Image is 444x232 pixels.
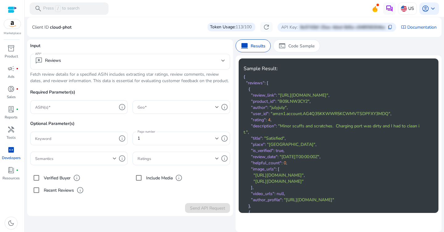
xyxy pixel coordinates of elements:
span: 0 [284,160,286,166]
span: , [250,203,251,209]
span: "review_date" [251,154,277,160]
span: fiber_manual_record [16,88,18,90]
span: "[GEOGRAPHIC_DATA]" [267,142,315,147]
span: 113/100 [236,24,252,30]
p: Marketplace [4,31,21,36]
img: us.svg [401,6,407,12]
span: : [273,148,274,154]
span: true [276,148,283,154]
div: Reviews [35,57,61,64]
span: : [267,105,268,110]
span: "helpful_count" [251,160,282,166]
h4: Sample Result: [244,66,424,72]
p: Results [251,43,265,49]
p: US [408,3,414,14]
span: "[URL][DOMAIN_NAME]" [253,178,304,184]
span: , [270,117,271,123]
span: info [118,155,126,162]
span: search [35,5,42,12]
span: ] [251,185,253,190]
span: null [277,191,284,197]
span: "amzn1.account.AG4Q35KKWWR5KCWMVTSDPFXY3MDQ" [271,111,390,117]
a: Documentation [407,24,437,30]
span: , [315,142,316,147]
span: : [274,191,275,197]
span: info [221,135,228,142]
span: 1 [138,135,140,141]
span: handyman [7,126,15,133]
span: fiber_manual_record [16,169,18,171]
p: Sales [7,94,16,100]
label: Recent Reviews [43,187,74,194]
span: info [221,155,228,162]
span: , [319,154,320,160]
span: , [286,160,287,166]
span: : [276,123,277,129]
span: , [287,105,288,110]
p: Fetch review details for a specified ASIN includes extracting star ratings, review comments, revi... [30,71,230,84]
span: { [249,209,250,215]
span: "Satisfied" [264,135,285,141]
p: Code Sample [288,43,315,49]
span: "[URL][DOMAIN_NAME]" [278,92,328,98]
span: "[DATE]T00:00:00Z" [280,154,319,160]
p: Resources [2,175,20,181]
span: terminal [278,42,286,50]
span: 4 [268,117,270,123]
span: "image_urls" [251,166,276,172]
span: , [328,92,329,98]
span: import_contacts [401,25,406,30]
span: : [262,135,263,141]
span: refresh [263,23,270,31]
label: Verified Buyer [43,175,71,181]
p: Reports [5,114,18,120]
p: Ads [8,74,14,79]
span: "is_verified" [251,148,273,154]
span: , [253,185,253,190]
span: { [249,86,250,92]
span: / [55,5,61,12]
span: info [118,103,126,111]
span: lab_profile [7,106,15,113]
span: "place" [251,142,265,147]
span: "review_link" [251,92,276,98]
p: Optional Parameter(s) [30,120,230,132]
span: , [304,172,305,178]
span: donut_small [7,85,15,93]
p: Client ID [32,24,49,30]
span: "Minor scuffs and scratches. Charging port was dirty and I had to clean it." [244,123,419,135]
p: Required Parameter(s) [30,89,230,100]
span: "[URL][DOMAIN_NAME]" [253,172,304,178]
span: "video_urls" [251,191,274,197]
span: : [265,142,266,147]
p: Input [30,42,230,54]
label: Include Media [145,175,173,181]
span: info [76,186,84,194]
span: "author_profile" [251,197,282,203]
span: : [269,111,269,117]
p: Press to search [43,5,80,12]
span: : [276,92,277,98]
span: keyboard_arrow_down [429,5,437,12]
span: reviews [35,57,43,64]
span: : [282,197,283,203]
p: 8e9743bf-25ae-4dad-8d5a-c848058264ba [300,24,385,30]
span: "[URL][DOMAIN_NAME]" [284,197,334,203]
span: [ [278,166,279,172]
span: "product_id" [251,98,275,104]
span: code_blocks [7,146,15,154]
span: : [282,160,282,166]
span: "description" [251,123,276,129]
span: , [284,191,285,197]
p: Developers [2,155,21,161]
button: refresh [260,22,273,32]
span: content_copy [388,25,393,30]
p: API Key: [281,24,298,30]
span: : [275,98,276,104]
span: , [390,111,391,117]
span: "title" [251,135,262,141]
span: "julyjuly" [269,105,287,110]
span: info [175,174,183,182]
